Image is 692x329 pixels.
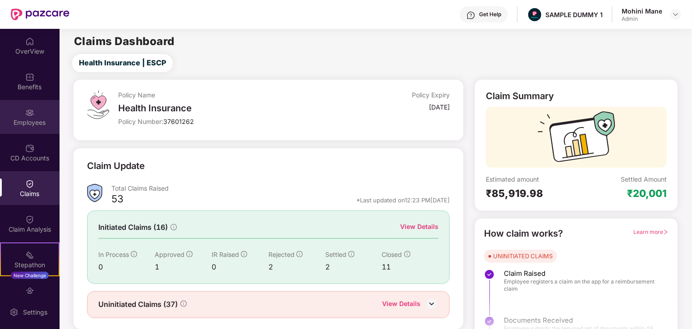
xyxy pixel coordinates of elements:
img: svg+xml;base64,PHN2ZyB3aWR0aD0iMTcyIiBoZWlnaHQ9IjExMyIgdmlld0JveD0iMCAwIDE3MiAxMTMiIGZpbGw9Im5vbm... [538,111,615,168]
img: svg+xml;base64,PHN2ZyBpZD0iU3RlcC1Eb25lLTMyeDMyIiB4bWxucz0iaHR0cDovL3d3dy53My5vcmcvMjAwMC9zdmciIH... [484,269,495,280]
h2: Claims Dashboard [74,36,175,47]
button: Health Insurance | ESCP [72,54,173,72]
img: svg+xml;base64,PHN2ZyBpZD0iRW5kb3JzZW1lbnRzIiB4bWxucz0iaHR0cDovL3d3dy53My5vcmcvMjAwMC9zdmciIHdpZH... [25,286,34,295]
div: Total Claims Raised [111,184,450,192]
span: info-circle [404,251,411,257]
div: Stepathon [1,260,59,270]
span: Learn more [633,228,669,235]
div: 0 [98,261,155,273]
span: Initiated Claims (16) [98,222,168,233]
div: Policy Name [118,91,339,99]
div: Policy Number: [118,117,339,126]
img: svg+xml;base64,PHN2ZyB4bWxucz0iaHR0cDovL3d3dy53My5vcmcvMjAwMC9zdmciIHdpZHRoPSI0OS4zMiIgaGVpZ2h0PS... [87,91,109,119]
div: 2 [325,261,382,273]
div: Mohini Mane [622,7,662,15]
img: svg+xml;base64,PHN2ZyBpZD0iRHJvcGRvd24tMzJ4MzIiIHhtbG5zPSJodHRwOi8vd3d3LnczLm9yZy8yMDAwL3N2ZyIgd2... [672,11,679,18]
img: svg+xml;base64,PHN2ZyBpZD0iSG9tZSIgeG1sbnM9Imh0dHA6Ly93d3cudzMub3JnLzIwMDAvc3ZnIiB3aWR0aD0iMjAiIG... [25,37,34,46]
div: 11 [382,261,439,273]
img: ClaimsSummaryIcon [87,184,102,202]
span: Employee registers a claim on the app for a reimbursement claim [504,278,660,292]
div: Policy Expiry [412,91,450,99]
div: UNINITIATED CLAIMS [493,251,553,260]
span: info-circle [348,251,355,257]
span: info-circle [296,251,303,257]
div: Admin [622,15,662,23]
div: 53 [111,192,124,208]
span: IR Raised [212,251,239,258]
div: 2 [268,261,325,273]
img: New Pazcare Logo [11,9,69,20]
img: svg+xml;base64,PHN2ZyBpZD0iU2V0dGluZy0yMHgyMCIgeG1sbnM9Imh0dHA6Ly93d3cudzMub3JnLzIwMDAvc3ZnIiB3aW... [9,308,18,317]
div: Claim Update [87,159,145,173]
div: Settled Amount [621,175,667,183]
span: info-circle [241,251,247,257]
div: ₹20,001 [627,187,667,200]
span: Uninitiated Claims (37) [98,299,178,310]
div: 1 [155,261,212,273]
div: ₹85,919.98 [486,187,577,200]
span: Claim Raised [504,269,660,278]
span: Rejected [268,251,295,258]
span: In Process [98,251,129,258]
div: View Details [382,299,420,311]
div: View Details [400,222,438,232]
img: Pazcare_Alternative_logo-01-01.png [528,8,541,21]
div: How claim works? [484,227,563,241]
span: Approved [155,251,185,258]
div: New Challenge [11,272,49,279]
span: 37601262 [163,118,194,125]
div: Settings [20,308,50,317]
div: Health Insurance [118,103,339,114]
span: Health Insurance | ESCP [79,57,166,69]
div: *Last updated on 12:23 PM[DATE] [356,196,450,204]
img: svg+xml;base64,PHN2ZyBpZD0iRW1wbG95ZWVzIiB4bWxucz0iaHR0cDovL3d3dy53My5vcmcvMjAwMC9zdmciIHdpZHRoPS... [25,108,34,117]
span: Closed [382,251,402,258]
div: Get Help [479,11,501,18]
span: info-circle [131,251,137,257]
span: info-circle [186,251,193,257]
div: Claim Summary [486,91,554,101]
img: DownIcon [425,297,438,311]
img: svg+xml;base64,PHN2ZyBpZD0iQ0RfQWNjb3VudHMiIGRhdGEtbmFtZT0iQ0QgQWNjb3VudHMiIHhtbG5zPSJodHRwOi8vd3... [25,144,34,153]
span: info-circle [180,301,187,307]
img: svg+xml;base64,PHN2ZyBpZD0iQ2xhaW0iIHhtbG5zPSJodHRwOi8vd3d3LnczLm9yZy8yMDAwL3N2ZyIgd2lkdGg9IjIwIi... [25,179,34,188]
img: svg+xml;base64,PHN2ZyB4bWxucz0iaHR0cDovL3d3dy53My5vcmcvMjAwMC9zdmciIHdpZHRoPSIyMSIgaGVpZ2h0PSIyMC... [25,251,34,260]
span: Settled [325,251,346,258]
div: 0 [212,261,268,273]
span: info-circle [171,224,177,230]
div: Estimated amount [486,175,577,183]
div: [DATE] [429,103,450,111]
span: right [663,229,669,235]
img: svg+xml;base64,PHN2ZyBpZD0iQ2xhaW0iIHhtbG5zPSJodHRwOi8vd3d3LnczLm9yZy8yMDAwL3N2ZyIgd2lkdGg9IjIwIi... [25,215,34,224]
img: svg+xml;base64,PHN2ZyBpZD0iSGVscC0zMngzMiIgeG1sbnM9Imh0dHA6Ly93d3cudzMub3JnLzIwMDAvc3ZnIiB3aWR0aD... [466,11,475,20]
img: svg+xml;base64,PHN2ZyBpZD0iQmVuZWZpdHMiIHhtbG5zPSJodHRwOi8vd3d3LnczLm9yZy8yMDAwL3N2ZyIgd2lkdGg9Ij... [25,73,34,82]
div: SAMPLE DUMMY 1 [545,10,603,19]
